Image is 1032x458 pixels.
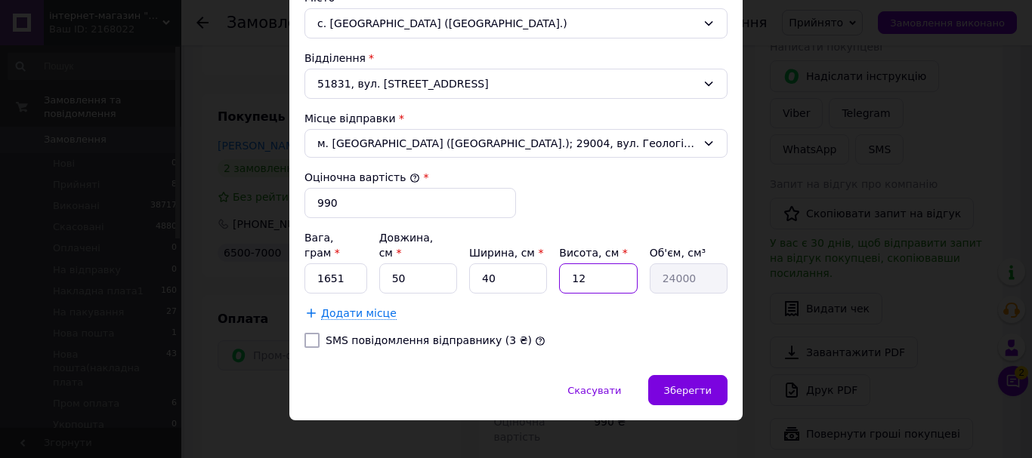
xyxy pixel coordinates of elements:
[304,171,420,183] label: Оціночна вартість
[650,245,728,260] div: Об'єм, см³
[469,247,543,259] label: Ширина, см
[304,232,340,259] label: Вага, грам
[664,385,712,396] span: Зберегти
[321,307,397,320] span: Додати місце
[567,385,621,396] span: Скасувати
[317,136,697,151] span: м. [GEOGRAPHIC_DATA] ([GEOGRAPHIC_DATA].); 29004, вул. Геологів, 2
[379,232,434,259] label: Довжина, см
[559,247,627,259] label: Висота, см
[304,51,728,66] div: Відділення
[326,334,532,346] label: SMS повідомлення відправнику (3 ₴)
[304,111,728,126] div: Місце відправки
[304,8,728,38] div: с. [GEOGRAPHIC_DATA] ([GEOGRAPHIC_DATA].)
[304,69,728,99] div: 51831, вул. [STREET_ADDRESS]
